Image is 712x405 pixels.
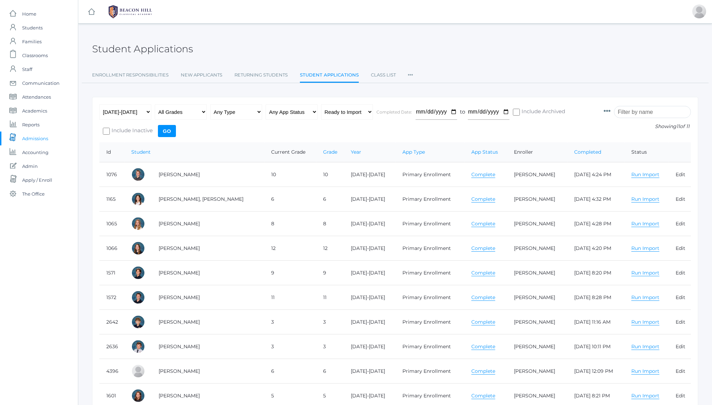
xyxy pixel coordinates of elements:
[395,211,464,236] td: Primary Enrollment
[631,393,659,399] a: Run Import
[316,162,344,187] td: 10
[471,196,495,202] a: Complete
[676,294,685,300] a: Edit
[471,270,495,276] a: Complete
[131,340,145,353] div: Wiley Culver
[99,285,124,310] td: 1572
[344,162,396,187] td: [DATE]-[DATE]
[471,171,495,178] a: Complete
[631,171,659,178] a: Run Import
[92,44,193,54] h2: Student Applications
[22,118,39,132] span: Reports
[395,261,464,285] td: Primary Enrollment
[22,62,32,76] span: Staff
[344,187,396,211] td: [DATE]-[DATE]
[514,171,555,178] a: [PERSON_NAME]
[567,359,624,384] td: [DATE] 12:09 PM
[159,171,200,178] a: [PERSON_NAME]
[22,104,47,118] span: Academics
[103,128,110,135] input: Include Inactive
[471,368,495,375] a: Complete
[316,261,344,285] td: 9
[159,245,200,251] a: [PERSON_NAME]
[159,343,200,350] a: [PERSON_NAME]
[22,7,36,21] span: Home
[22,132,48,145] span: Admissions
[264,211,316,236] td: 8
[159,393,200,399] a: [PERSON_NAME]
[158,125,176,137] input: Go
[264,310,316,334] td: 3
[631,270,659,276] a: Run Import
[676,245,685,251] a: Edit
[99,261,124,285] td: 1571
[131,364,145,378] div: MJ Mendoza
[471,294,495,301] a: Complete
[395,285,464,310] td: Primary Enrollment
[514,319,555,325] a: [PERSON_NAME]
[344,236,396,261] td: [DATE]-[DATE]
[99,211,124,236] td: 1065
[567,310,624,334] td: [DATE] 11:16 AM
[676,220,685,227] a: Edit
[316,334,344,359] td: 3
[471,245,495,252] a: Complete
[99,187,124,211] td: 1165
[159,368,200,374] a: [PERSON_NAME]
[22,76,60,90] span: Communication
[22,48,48,62] span: Classrooms
[567,334,624,359] td: [DATE] 10:11 PM
[22,173,52,187] span: Apply / Enroll
[514,220,555,227] a: [PERSON_NAME]
[376,109,412,115] label: Completed Date:
[159,294,200,300] a: [PERSON_NAME]
[92,68,169,82] a: Enrollment Responsibilities
[676,171,685,178] a: Edit
[460,108,465,115] span: to
[676,343,685,350] a: Edit
[514,393,555,399] a: [PERSON_NAME]
[159,270,200,276] a: [PERSON_NAME]
[131,315,145,329] div: Caleb Carpenter
[300,68,359,83] a: Student Applications
[22,35,42,48] span: Families
[676,368,685,374] a: Edit
[614,106,691,118] input: Filter by name
[131,266,145,280] div: Elijah Burr
[631,196,659,202] a: Run Import
[471,319,495,325] a: Complete
[567,261,624,285] td: [DATE] 8:20 PM
[676,319,685,325] a: Edit
[471,393,495,399] a: Complete
[514,294,555,300] a: [PERSON_NAME]
[22,90,51,104] span: Attendances
[395,334,464,359] td: Primary Enrollment
[471,149,498,155] a: App Status
[567,187,624,211] td: [DATE] 4:32 PM
[676,270,685,276] a: Edit
[567,162,624,187] td: [DATE] 4:24 PM
[514,270,555,276] a: [PERSON_NAME]
[316,187,344,211] td: 6
[131,192,145,206] div: Finnley Bradley
[131,217,145,231] div: Tatum Bradley
[131,168,145,181] div: Elias Bradley
[631,294,659,301] a: Run Import
[507,142,567,162] th: Enroller
[323,149,337,155] a: Grade
[395,359,464,384] td: Primary Enrollment
[159,319,200,325] a: [PERSON_NAME]
[344,211,396,236] td: [DATE]-[DATE]
[631,319,659,325] a: Run Import
[131,149,151,155] a: Student
[104,3,156,20] img: BHCALogos-05-308ed15e86a5a0abce9b8dd61676a3503ac9727e845dece92d48e8588c001991.png
[471,220,495,227] a: Complete
[181,68,222,82] a: New Applicants
[514,343,555,350] a: [PERSON_NAME]
[371,68,396,82] a: Class List
[316,359,344,384] td: 6
[99,162,124,187] td: 1076
[264,236,316,261] td: 12
[264,359,316,384] td: 6
[344,261,396,285] td: [DATE]-[DATE]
